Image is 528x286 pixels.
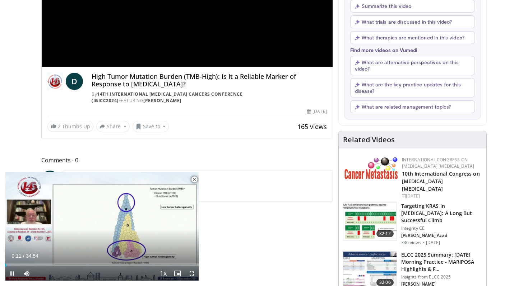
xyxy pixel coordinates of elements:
span: 0:11 [11,253,21,259]
span: 165 views [297,122,327,131]
p: [DATE] [426,240,440,246]
button: Save to [133,121,169,132]
p: [PERSON_NAME] Azad [401,233,482,238]
span: 32:06 [376,279,394,286]
h4: High Tumor Mutation Burden (TMB-High): Is It a Reliable Marker of Response to [MEDICAL_DATA]? [92,73,326,88]
button: Fullscreen [185,266,199,281]
p: Insights from ELCC 2025 [401,274,482,280]
a: 2 Thumbs Up [47,121,93,132]
button: Close [187,172,202,187]
button: Mute [19,266,34,281]
div: By FEATURING [92,91,326,104]
button: What are related management topics? [350,100,475,113]
a: [PERSON_NAME] [143,97,181,104]
button: What are the key practice updates for this disease? [350,78,475,97]
div: [DATE] [402,193,481,199]
img: b8c0f70e-fbef-44bc-ac4c-7fa5296bba17.150x105_q85_crop-smart_upscale.jpg [343,203,397,240]
h3: Targeting KRAS in [MEDICAL_DATA]: A Long But Successful Climb [401,202,482,224]
img: 6ff8bc22-9509-4454-a4f8-ac79dd3b8976.png.150x105_q85_autocrop_double_scale_upscale_version-0.2.png [344,157,398,179]
span: 2 [58,123,61,130]
p: 336 views [401,240,421,246]
a: 10th International Congress on [MEDICAL_DATA] [MEDICAL_DATA] [402,170,480,192]
a: C [41,171,59,188]
div: · [423,240,425,246]
button: Pause [5,266,19,281]
video-js: Video Player [5,172,199,281]
button: What trials are discussed in this video? [350,15,475,28]
a: D [66,73,83,90]
button: Enable picture-in-picture mode [170,266,185,281]
a: 14th International [MEDICAL_DATA] Cancers Conference (IGICC2024) [92,91,242,104]
button: Share [96,121,130,132]
div: [DATE] [307,108,326,115]
p: Find more videos on Vumedi [350,47,475,53]
a: 32:12 Targeting KRAS in [MEDICAL_DATA]: A Long But Successful Climb Integrity CE [PERSON_NAME] Az... [343,202,482,246]
button: What are alternative perspectives on this video? [350,56,475,75]
div: Progress Bar [5,263,199,266]
a: International Congress on [MEDICAL_DATA] [MEDICAL_DATA] [402,157,474,169]
h3: ELCC 2025 Summary: [DATE] Morning Practice - MARIPOSA Highlights & F… [401,251,482,273]
button: What therapies are mentioned in this video? [350,31,475,44]
img: 14th International Gastrointestinal Cancers Conference (IGICC2024) [47,73,63,90]
p: Integrity CE [401,225,482,231]
span: Comments 0 [41,156,333,165]
span: 32:12 [376,230,394,237]
span: / [23,253,24,259]
span: 34:54 [26,253,38,259]
h4: Related Videos [343,135,395,144]
button: Playback Rate [156,266,170,281]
